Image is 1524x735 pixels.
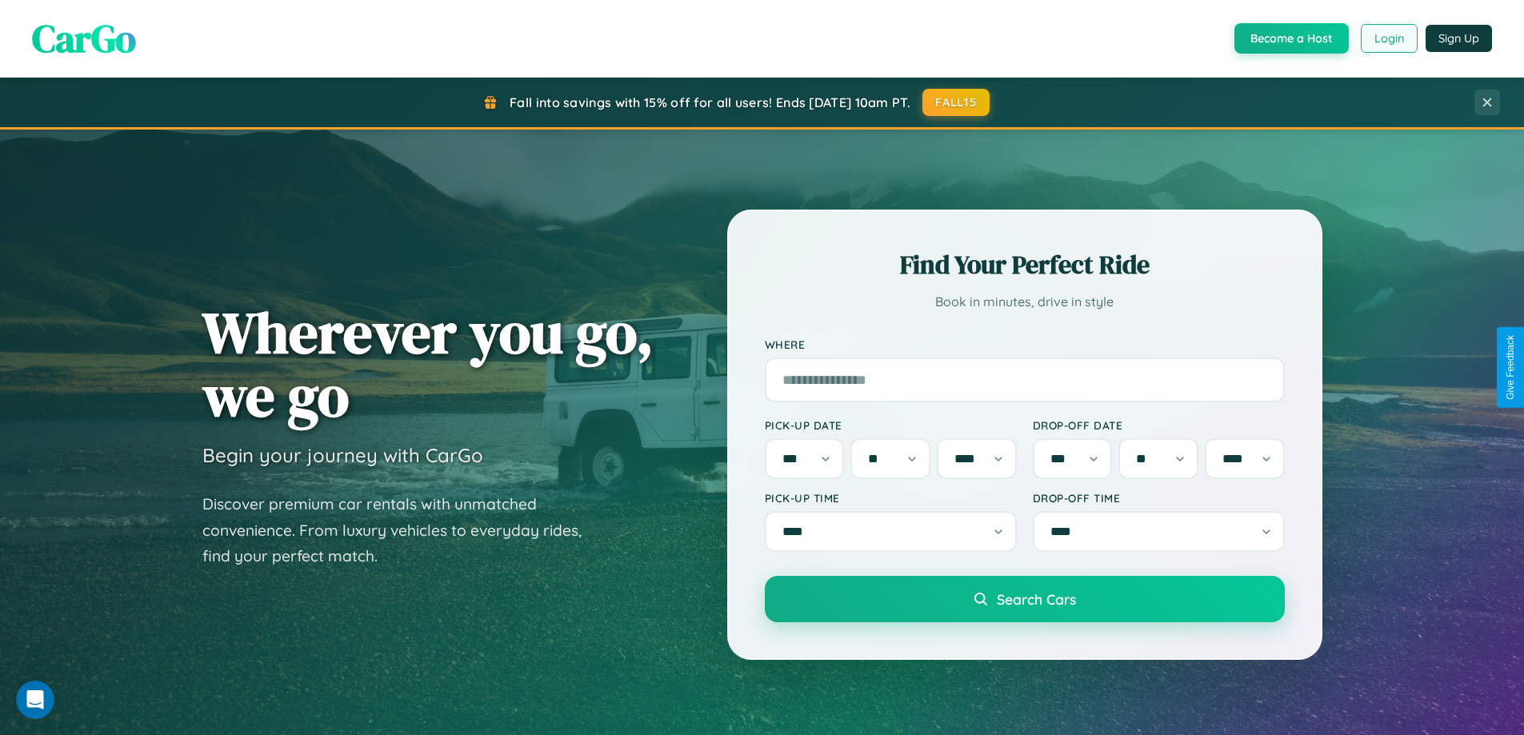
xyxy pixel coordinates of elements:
span: Search Cars [997,590,1076,608]
span: Fall into savings with 15% off for all users! Ends [DATE] 10am PT. [510,94,910,110]
button: Become a Host [1234,23,1349,54]
label: Pick-up Date [765,418,1017,432]
button: Search Cars [765,576,1285,622]
button: Sign Up [1426,25,1492,52]
p: Book in minutes, drive in style [765,290,1285,314]
h2: Find Your Perfect Ride [765,247,1285,282]
h1: Wherever you go, we go [202,301,654,427]
label: Drop-off Time [1033,491,1285,505]
h3: Begin your journey with CarGo [202,443,483,467]
label: Pick-up Time [765,491,1017,505]
iframe: Intercom live chat [16,681,54,719]
span: CarGo [32,12,136,65]
label: Drop-off Date [1033,418,1285,432]
button: Login [1361,24,1418,53]
label: Where [765,338,1285,351]
p: Discover premium car rentals with unmatched convenience. From luxury vehicles to everyday rides, ... [202,491,602,569]
div: Give Feedback [1505,335,1516,400]
button: FALL15 [922,89,990,116]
